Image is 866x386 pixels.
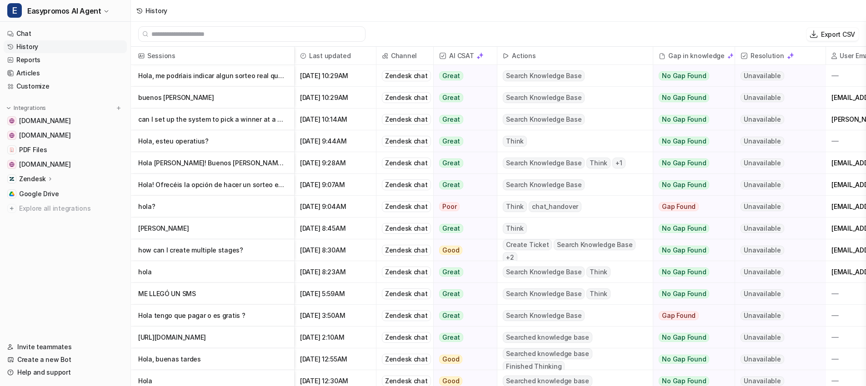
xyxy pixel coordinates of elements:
[653,174,728,196] button: No Gap Found
[659,311,699,320] span: Gap Found
[612,158,626,168] span: + 1
[138,327,287,348] p: [URL][DOMAIN_NAME]
[806,28,859,41] button: Export CSV
[653,348,728,370] button: No Gap Found
[298,196,372,218] span: [DATE] 9:04AM
[653,109,728,130] button: No Gap Found
[298,87,372,109] span: [DATE] 10:29AM
[503,70,585,81] span: Search Knowledge Base
[434,152,491,174] button: Great
[14,104,46,112] p: Integrations
[439,376,462,386] span: Good
[439,115,463,124] span: Great
[503,267,585,277] span: Search Knowledge Base
[138,218,287,239] p: [PERSON_NAME]
[380,47,430,65] span: Channel
[298,261,372,283] span: [DATE] 8:23AM
[503,348,592,359] span: Searched knowledge base
[503,252,517,263] span: + 2
[9,133,15,138] img: easypromos-apiref.redoc.ly
[741,267,784,277] span: Unavailable
[138,87,287,109] p: buenos [PERSON_NAME]
[741,311,784,320] span: Unavailable
[439,267,463,277] span: Great
[298,239,372,261] span: [DATE] 8:30AM
[659,115,709,124] span: No Gap Found
[741,289,784,298] span: Unavailable
[659,333,709,342] span: No Gap Found
[298,109,372,130] span: [DATE] 10:14AM
[138,261,287,283] p: hola
[4,129,127,142] a: easypromos-apiref.redoc.ly[DOMAIN_NAME]
[138,109,287,130] p: can I set up the system to pick a winner at a point in the future? or do I need to only click the...
[298,283,372,305] span: [DATE] 5:59AM
[298,327,372,348] span: [DATE] 2:10AM
[19,189,59,198] span: Google Drive
[4,144,127,156] a: PDF FilesPDF Files
[503,179,585,190] span: Search Knowledge Base
[741,180,784,189] span: Unavailable
[653,196,728,218] button: Gap Found
[382,114,431,125] div: Zendesk chat
[298,348,372,370] span: [DATE] 12:55AM
[382,267,431,277] div: Zendesk chat
[138,130,287,152] p: Hola, esteu operatius?
[434,305,491,327] button: Great
[821,30,855,39] p: Export CSV
[434,87,491,109] button: Great
[434,218,491,239] button: Great
[659,289,709,298] span: No Gap Found
[382,201,431,212] div: Zendesk chat
[5,105,12,111] img: expand menu
[382,332,431,343] div: Zendesk chat
[434,283,491,305] button: Great
[382,70,431,81] div: Zendesk chat
[439,180,463,189] span: Great
[382,179,431,190] div: Zendesk chat
[4,114,127,127] a: www.notion.com[DOMAIN_NAME]
[138,196,287,218] p: hola?
[653,327,728,348] button: No Gap Found
[19,174,46,183] p: Zendesk
[741,71,784,80] span: Unavailable
[586,158,611,168] span: Think
[653,283,728,305] button: No Gap Found
[135,47,290,65] span: Sessions
[659,376,709,386] span: No Gap Found
[554,239,636,250] span: Search Knowledge Base
[138,174,287,196] p: Hola! Ofrecéis la opción de hacer un sorteo en tiktok?
[434,348,491,370] button: Good
[741,246,784,255] span: Unavailable
[741,333,784,342] span: Unavailable
[4,353,127,366] a: Create a new Bot
[434,109,491,130] button: Great
[4,40,127,53] a: History
[4,27,127,40] a: Chat
[382,288,431,299] div: Zendesk chat
[503,92,585,103] span: Search Knowledge Base
[503,223,527,234] span: Think
[503,361,565,372] span: Finished Thinking
[659,355,709,364] span: No Gap Found
[653,65,728,87] button: No Gap Found
[434,130,491,152] button: Great
[653,305,728,327] button: Gap Found
[4,202,127,215] a: Explore all integrations
[298,152,372,174] span: [DATE] 9:28AM
[439,137,463,146] span: Great
[298,218,372,239] span: [DATE] 8:45AM
[659,246,709,255] span: No Gap Found
[138,305,287,327] p: Hola tengo que pagar o es gratis ?
[659,137,709,146] span: No Gap Found
[298,174,372,196] span: [DATE] 9:07AM
[27,5,101,17] span: Easypromos AI Agent
[503,201,527,212] span: Think
[298,47,372,65] span: Last updated
[503,239,552,250] span: Create Ticket
[503,136,527,147] span: Think
[439,246,462,255] span: Good
[434,239,491,261] button: Good
[382,223,431,234] div: Zendesk chat
[439,93,463,102] span: Great
[439,71,463,80] span: Great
